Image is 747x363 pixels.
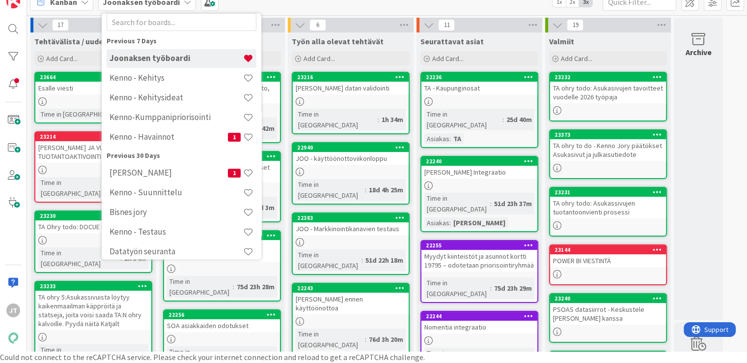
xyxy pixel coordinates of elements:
div: 22940JOO - käyttöönottoviikonloppu [293,143,409,165]
div: 23216 [297,74,409,81]
a: 23230TA Ohry todo: DOCUE kysymyksetTime in [GEOGRAPHIC_DATA]:1h 34m [34,211,152,273]
div: 23233 [40,283,151,290]
div: 22243 [297,285,409,292]
span: : [120,350,122,361]
div: 22244 [426,313,537,320]
span: Add Card... [46,54,78,63]
div: 23664 [40,74,151,81]
div: 51d 23h 37m [492,198,534,209]
div: Previous 30 Days [107,151,256,161]
div: Delete [687,351,711,363]
span: : [361,255,363,266]
div: 1h 42m [250,123,277,134]
div: 22940 [297,144,409,151]
div: 23373 [550,130,666,139]
span: 19 [567,19,583,31]
div: 23240PSOAS datasiirrot - Keskustele [PERSON_NAME] kanssa [550,294,666,325]
img: avatar [6,331,20,345]
span: : [449,217,451,228]
a: 23240PSOAS datasiirrot - Keskustele [PERSON_NAME] kanssa [549,293,667,343]
div: 22236 [426,74,537,81]
div: JOO - Markkinointikanavien testaus [293,222,409,235]
div: 75d 23h 29m [492,283,534,294]
div: [PERSON_NAME] [451,217,508,228]
div: Time in [GEOGRAPHIC_DATA] [424,109,502,130]
h4: Datatyön seuranta [110,247,243,257]
span: : [449,133,451,144]
div: 22243 [293,284,409,293]
div: Time in [GEOGRAPHIC_DATA] [296,249,361,271]
div: TA ohry todo: Asukasivujen tavoitteet vuodelle 2026 työpaja [550,82,666,103]
div: 22255 [426,242,537,249]
div: Time in [GEOGRAPHIC_DATA] [424,277,490,299]
div: 22255 [421,241,537,250]
a: 23232TA ohry todo: Asukasivujen tavoitteet vuodelle 2026 työpaja [549,72,667,121]
div: POWER BI VIESTINTÄ [550,254,666,267]
div: Asiakas [424,133,449,144]
a: 23144POWER BI VIESTINTÄ [549,244,667,285]
a: 22257Integraatioiden laskutus käyttöönottoprojekteissaTime in [GEOGRAPHIC_DATA]:75d 23h 28m [163,230,281,302]
div: 22256 [164,310,280,319]
div: Time in [GEOGRAPHIC_DATA] [296,109,378,130]
div: 22240[PERSON_NAME] Integraatio [421,157,537,179]
h4: Kenno - Kehitysideat [110,93,243,103]
div: 13d 3m [250,202,277,213]
span: : [365,184,366,195]
div: [PERSON_NAME] Integraatio [421,166,537,179]
div: 23233 [35,282,151,291]
div: 1h 43m [122,350,148,361]
div: 23233TA ohry 5:Asukassivuista löytyy kaikenmaailman käppröitä ja statseja, joita voisi saada TA:N... [35,282,151,330]
a: 22236TA - KaupunginosatTime in [GEOGRAPHIC_DATA]:25d 40mAsiakas:TA [420,72,538,148]
div: TA ohry todo: Asukassivujen tuotantoonvienti prosessi [550,197,666,218]
a: 22240[PERSON_NAME] IntegraatioTime in [GEOGRAPHIC_DATA]:51d 23h 37mAsiakas:[PERSON_NAME] [420,156,538,232]
h4: Kenno - Suunnittelu [110,188,243,198]
div: 1h 34m [379,114,406,125]
div: TA Ohry todo: DOCUE kysymykset [35,220,151,233]
span: : [490,283,492,294]
div: 23664Esalle viesti [35,73,151,94]
div: Time in [GEOGRAPHIC_DATA] [167,276,233,298]
a: 22383JOO - Markkinointikanavien testausTime in [GEOGRAPHIC_DATA]:51d 22h 18m [292,212,410,275]
span: Työn alla olevat tehtävät [292,36,384,46]
span: Tehtävälista / uudet tehtävät [34,36,140,46]
div: Previous 7 Days [107,36,256,46]
a: 23373TA ohry to do - Kenno Jory päätökset Asukasivut ja julkaisutiedote [549,129,667,179]
div: 23230TA Ohry todo: DOCUE kysymykset [35,212,151,233]
div: 22240 [426,158,537,165]
div: 22383 [293,213,409,222]
div: 23214 [35,132,151,141]
div: [PERSON_NAME] JA VUOKRAOVI TUOTANTOAKTIVOINTI 12.11 [35,141,151,163]
div: Time in [GEOGRAPHIC_DATA] [296,329,365,350]
div: 23373TA ohry to do - Kenno Jory päätökset Asukasivut ja julkaisutiedote [550,130,666,161]
div: 23144POWER BI VIESTINTÄ [550,245,666,267]
div: 23373 [554,131,666,138]
div: 18d 4h 25m [366,184,406,195]
div: Time in [GEOGRAPHIC_DATA] [424,193,490,214]
span: : [490,198,492,209]
div: 23232TA ohry todo: Asukasivujen tavoitteet vuodelle 2026 työpaja [550,73,666,103]
div: 22240 [421,157,537,166]
div: 23144 [554,246,666,253]
a: 22255Myydyt kiinteistöt ja asunnot kortti 19795 – odotetaan priorisointiryhmääTime in [GEOGRAPHIC... [420,240,538,303]
span: Add Card... [561,54,592,63]
div: Archive [686,46,712,58]
div: 23231 [550,188,666,197]
div: TA - Kaupunginosat [421,82,537,94]
div: 22256 [168,311,280,318]
a: 22940JOO - käyttöönottoviikonloppuTime in [GEOGRAPHIC_DATA]:18d 4h 25m [292,142,410,205]
div: Time in [GEOGRAPHIC_DATA] [38,177,108,199]
span: 1 [228,169,241,178]
div: 23664 [35,73,151,82]
span: 6 [309,19,326,31]
span: 11 [438,19,455,31]
div: TA ohry 5:Asukassivuista löytyy kaikenmaailman käppröitä ja statseja, joita voisi saada TA:N ohry... [35,291,151,330]
div: 22243[PERSON_NAME] ennen käyttöönottoa [293,284,409,314]
div: 25d 40m [504,114,534,125]
div: JOO - käyttöönottoviikonloppu [293,152,409,165]
h4: Kenno - Havainnot [110,132,228,142]
h4: Bisnes jory [110,208,243,217]
div: 23216 [293,73,409,82]
span: : [378,114,379,125]
div: 23232 [550,73,666,82]
div: [PERSON_NAME] ennen käyttöönottoa [293,293,409,314]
